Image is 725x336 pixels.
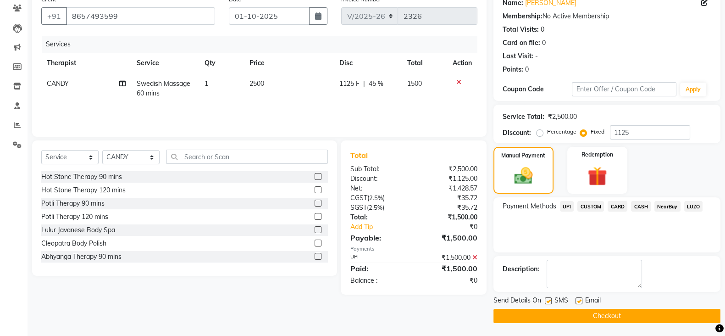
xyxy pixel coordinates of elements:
[343,174,414,184] div: Discount:
[414,184,484,193] div: ₹1,428.57
[205,79,208,88] span: 1
[407,79,422,88] span: 1500
[560,201,574,212] span: UPI
[414,174,484,184] div: ₹1,125.00
[503,11,711,21] div: No Active Membership
[414,203,484,213] div: ₹35.72
[343,276,414,286] div: Balance :
[199,53,244,73] th: Qty
[684,201,703,212] span: LUZO
[525,65,529,74] div: 0
[41,53,131,73] th: Therapist
[414,276,484,286] div: ₹0
[343,253,414,263] div: UPI
[541,25,544,34] div: 0
[414,263,484,274] div: ₹1,500.00
[343,232,414,243] div: Payable:
[41,252,122,262] div: Abhyanga Therapy 90 mins
[585,296,601,307] span: Email
[680,83,706,96] button: Apply
[414,213,484,222] div: ₹1,500.00
[503,25,539,34] div: Total Visits:
[369,79,383,89] span: 45 %
[343,193,414,203] div: ( )
[547,128,576,136] label: Percentage
[503,11,542,21] div: Membership:
[249,79,264,88] span: 2500
[608,201,627,212] span: CARD
[350,151,371,160] span: Total
[548,112,577,122] div: ₹2,500.00
[426,222,484,232] div: ₹0
[350,203,366,212] span: SGST
[493,296,541,307] span: Send Details On
[343,222,425,232] a: Add Tip
[42,36,484,53] div: Services
[41,212,108,222] div: Potli Therapy 120 mins
[554,296,568,307] span: SMS
[503,65,523,74] div: Points:
[414,253,484,263] div: ₹1,500.00
[343,213,414,222] div: Total:
[41,199,105,208] div: Potli Therapy 90 mins
[501,151,545,160] label: Manual Payment
[66,7,215,25] input: Search by Name/Mobile/Email/Code
[402,53,447,73] th: Total
[503,51,533,61] div: Last Visit:
[343,263,414,274] div: Paid:
[577,201,604,212] span: CUSTOM
[339,79,360,89] span: 1125 F
[166,150,328,164] input: Search or Scan
[503,112,544,122] div: Service Total:
[137,79,190,97] span: Swedish Massage 60 mins
[41,172,122,182] div: Hot Stone Therapy 90 mins
[131,53,199,73] th: Service
[654,201,681,212] span: NearBuy
[47,79,69,88] span: CANDY
[581,151,613,159] label: Redemption
[41,239,106,248] div: Cleopatra Body Polish
[509,165,538,186] img: _cash.svg
[535,51,538,61] div: -
[503,84,572,94] div: Coupon Code
[493,309,720,323] button: Checkout
[343,203,414,213] div: ( )
[41,185,126,195] div: Hot Stone Therapy 120 mins
[350,245,477,253] div: Payments
[41,225,115,235] div: Lulur Javanese Body Spa
[343,184,414,193] div: Net:
[244,53,333,73] th: Price
[503,128,531,138] div: Discount:
[414,193,484,203] div: ₹35.72
[334,53,402,73] th: Disc
[581,164,613,188] img: _gift.svg
[368,204,382,211] span: 2.5%
[414,164,484,174] div: ₹2,500.00
[447,53,477,73] th: Action
[503,202,556,211] span: Payment Methods
[503,264,539,274] div: Description:
[343,164,414,174] div: Sub Total:
[631,201,651,212] span: CASH
[414,232,484,243] div: ₹1,500.00
[41,7,67,25] button: +91
[503,38,540,48] div: Card on file:
[363,79,365,89] span: |
[542,38,546,48] div: 0
[369,194,382,202] span: 2.5%
[350,194,367,202] span: CGST
[591,128,604,136] label: Fixed
[572,82,676,96] input: Enter Offer / Coupon Code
